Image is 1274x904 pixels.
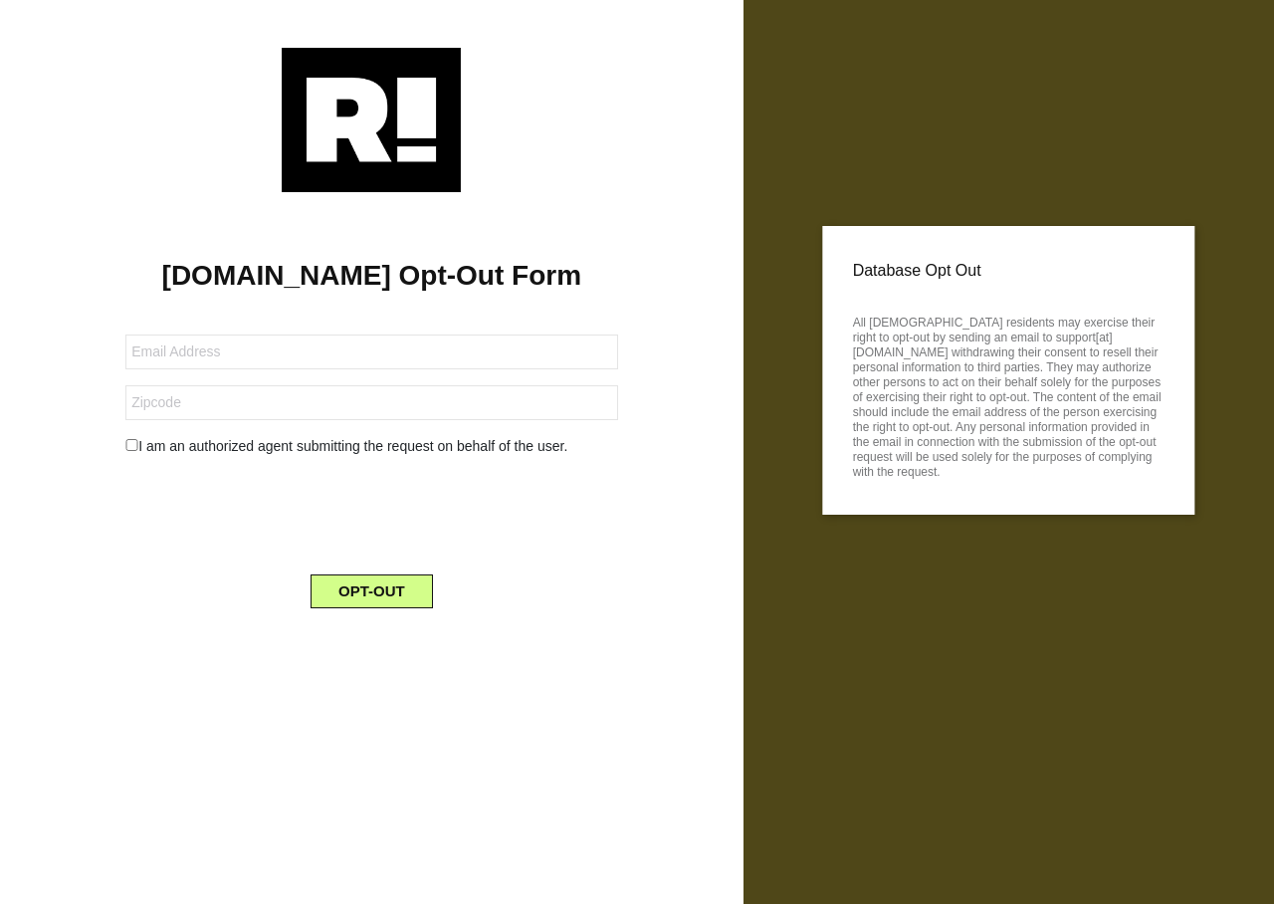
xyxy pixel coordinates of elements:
[30,259,714,293] h1: [DOMAIN_NAME] Opt-Out Form
[125,335,617,369] input: Email Address
[853,256,1165,286] p: Database Opt Out
[311,574,433,608] button: OPT-OUT
[282,48,461,192] img: Retention.com
[110,436,632,457] div: I am an authorized agent submitting the request on behalf of the user.
[220,473,523,551] iframe: reCAPTCHA
[853,310,1165,480] p: All [DEMOGRAPHIC_DATA] residents may exercise their right to opt-out by sending an email to suppo...
[125,385,617,420] input: Zipcode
